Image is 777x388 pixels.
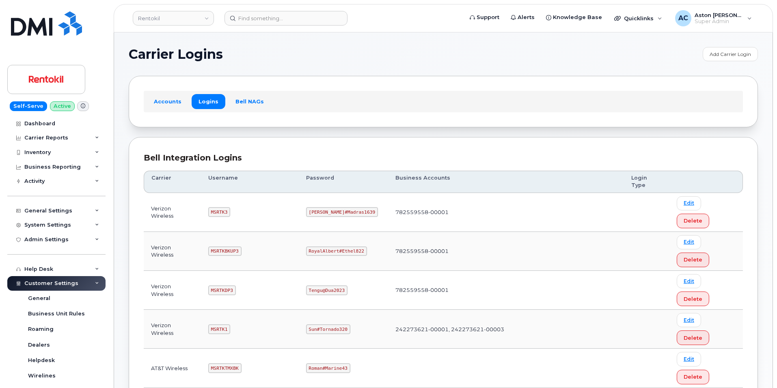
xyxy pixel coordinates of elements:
code: MSRTK1 [208,324,230,334]
code: [PERSON_NAME]#Madras1639 [306,207,378,217]
td: Verizon Wireless [144,271,201,310]
a: Accounts [147,94,188,109]
code: MSRTKBKUP3 [208,247,242,256]
a: Add Carrier Login [703,47,758,61]
button: Delete [677,330,709,345]
code: Tengu@Dua2023 [306,285,347,295]
code: Roman#Marine43 [306,363,350,373]
code: MSRTK3 [208,207,230,217]
td: Verizon Wireless [144,193,201,232]
a: Edit [677,274,701,288]
div: Bell Integration Logins [144,152,743,164]
th: Carrier [144,171,201,193]
td: 782559558-00001 [388,193,624,232]
a: Edit [677,196,701,210]
th: Business Accounts [388,171,624,193]
a: Edit [677,235,701,249]
button: Delete [677,214,709,228]
a: Logins [192,94,225,109]
a: Edit [677,352,701,366]
span: Delete [684,295,702,303]
td: 242273621-00001, 242273621-00003 [388,310,624,349]
code: Sun#Tornado320 [306,324,350,334]
th: Password [299,171,388,193]
td: Verizon Wireless [144,310,201,349]
td: AT&T Wireless [144,349,201,388]
th: Login Type [624,171,669,193]
span: Delete [684,373,702,381]
button: Delete [677,370,709,384]
code: MSRTKTMXBK [208,363,242,373]
span: Delete [684,334,702,342]
code: RoyalAlbert#Ethel822 [306,247,367,256]
button: Delete [677,253,709,267]
th: Username [201,171,299,193]
span: Delete [684,217,702,225]
code: MSRTKDP3 [208,285,236,295]
td: Verizon Wireless [144,232,201,271]
span: Carrier Logins [129,48,223,60]
a: Bell NAGs [229,94,271,109]
button: Delete [677,292,709,306]
td: 782559558-00001 [388,232,624,271]
td: 782559558-00001 [388,271,624,310]
a: Edit [677,313,701,327]
span: Delete [684,256,702,264]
